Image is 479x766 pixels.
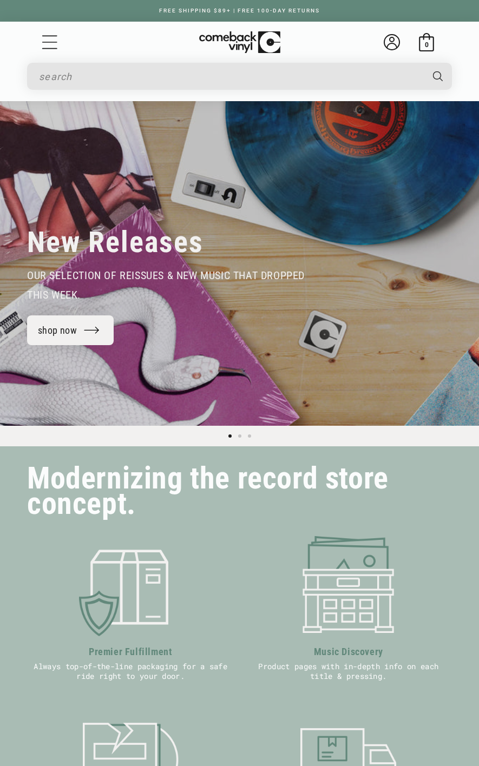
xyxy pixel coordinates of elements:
[27,63,452,90] div: Search
[27,269,305,301] span: our selection of reissues & new music that dropped this week.
[148,8,331,14] a: FREE SHIPPING $89+ | FREE 100-DAY RETURNS
[235,431,245,441] button: Load slide 2 of 3
[39,65,422,88] input: search
[423,63,453,90] button: Search
[27,662,234,681] p: Always top-of-the-line packaging for a safe ride right to your door.
[245,662,452,681] p: Product pages with in-depth info on each title & pressing.
[425,41,429,49] span: 0
[41,33,59,51] summary: Menu
[27,644,234,659] h3: Premier Fulfillment
[27,315,114,345] a: shop now
[225,431,235,441] button: Load slide 1 of 3
[199,31,280,54] img: ComebackVinyl.com
[245,644,452,659] h3: Music Discovery
[27,466,452,517] h2: Modernizing the record store concept.
[245,431,254,441] button: Load slide 3 of 3
[27,224,204,260] h2: New Releases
